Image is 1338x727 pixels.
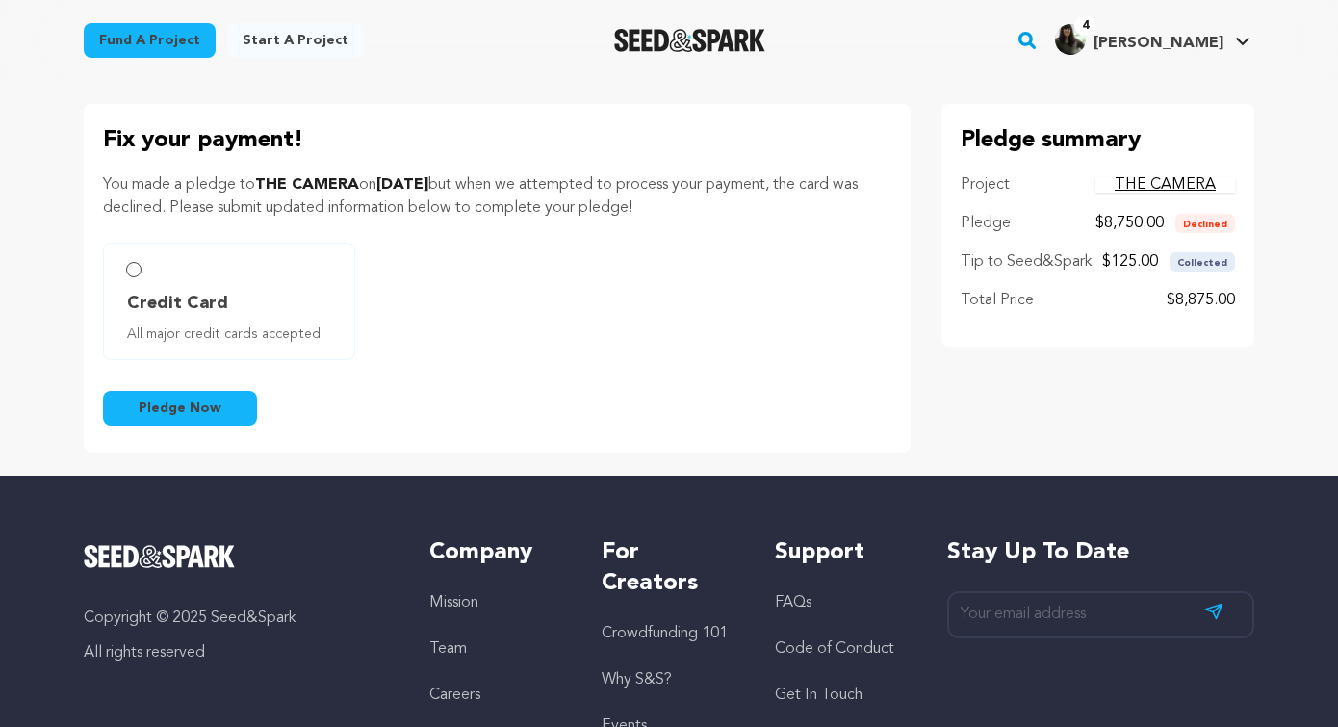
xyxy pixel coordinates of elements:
a: Crowdfunding 101 [602,626,728,641]
p: Pledge [961,212,1011,235]
span: [PERSON_NAME] [1094,36,1223,51]
a: Get In Touch [775,688,862,703]
a: Mari W.'s Profile [1051,20,1254,55]
a: Fund a project [84,23,216,58]
span: 4 [1074,16,1096,36]
span: All major credit cards accepted. [127,325,339,344]
span: Pledge Now [139,399,221,418]
img: Mari%20Headshot%20Palm%20Springs%20IFF.jpg [1055,24,1086,55]
a: Team [429,641,467,657]
h5: Company [429,537,563,568]
span: $125.00 [1102,254,1158,270]
p: $8,875.00 [1167,289,1235,312]
p: Fix your payment! [103,123,891,158]
span: Collected [1170,252,1235,272]
p: Pledge summary [961,123,1235,158]
a: Start a project [227,23,364,58]
span: Mari W.'s Profile [1051,20,1254,61]
a: Seed&Spark Homepage [84,545,391,568]
p: All rights reserved [84,641,391,664]
h5: Stay up to date [947,537,1254,568]
p: Tip to Seed&Spark [961,250,1092,273]
img: Seed&Spark Logo [84,545,235,568]
p: Total Price [961,289,1034,312]
a: Why S&S? [602,672,672,688]
span: Declined [1175,214,1235,233]
span: Credit Card [127,290,228,317]
a: Seed&Spark Homepage [614,29,765,52]
h5: For Creators [602,537,735,599]
input: Your email address [947,591,1254,638]
p: Project [961,173,1010,196]
div: Mari W.'s Profile [1055,24,1223,55]
span: $8,750.00 [1095,216,1164,231]
h5: Support [775,537,909,568]
p: Copyright © 2025 Seed&Spark [84,607,391,630]
a: THE CAMERA [1095,177,1235,193]
button: Pledge Now [103,391,257,426]
a: Code of Conduct [775,641,894,657]
span: [DATE] [376,177,428,193]
img: Seed&Spark Logo Dark Mode [614,29,765,52]
a: Mission [429,595,478,610]
p: You made a pledge to on but when we attempted to process your payment, the card was declined. Ple... [103,173,891,220]
span: THE CAMERA [255,177,359,193]
a: Careers [429,688,480,703]
a: FAQs [775,595,811,610]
